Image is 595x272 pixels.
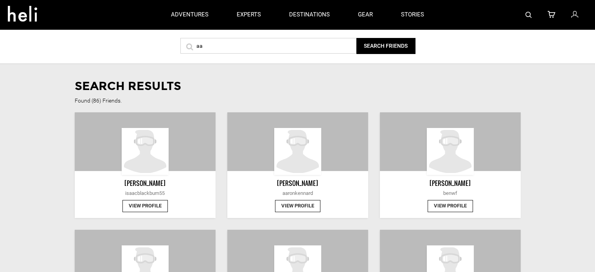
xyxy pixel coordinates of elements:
[122,200,168,212] button: View Profile
[237,11,261,19] p: experts
[525,12,532,18] img: search-bar-icon.svg
[77,190,214,197] span: isaacblackburn55
[380,179,521,200] a: [PERSON_NAME]benwf
[429,130,472,173] img: dummy-profile.svg
[428,200,473,212] button: View Profile
[118,97,120,104] span: s
[124,130,167,173] img: dummy-profile.svg
[275,200,320,212] button: View Profile
[356,38,415,54] button: search friends
[75,97,387,104] span: Found (86) Friend .
[276,130,319,173] img: dummy-profile.svg
[171,11,209,19] p: adventures
[75,80,387,93] h1: Search Results
[75,179,216,200] a: [PERSON_NAME]isaacblackburn55
[229,190,366,197] span: aaronkennard
[227,179,368,200] a: [PERSON_NAME]aaronkennard
[289,11,330,19] p: destinations
[382,190,519,197] span: benwf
